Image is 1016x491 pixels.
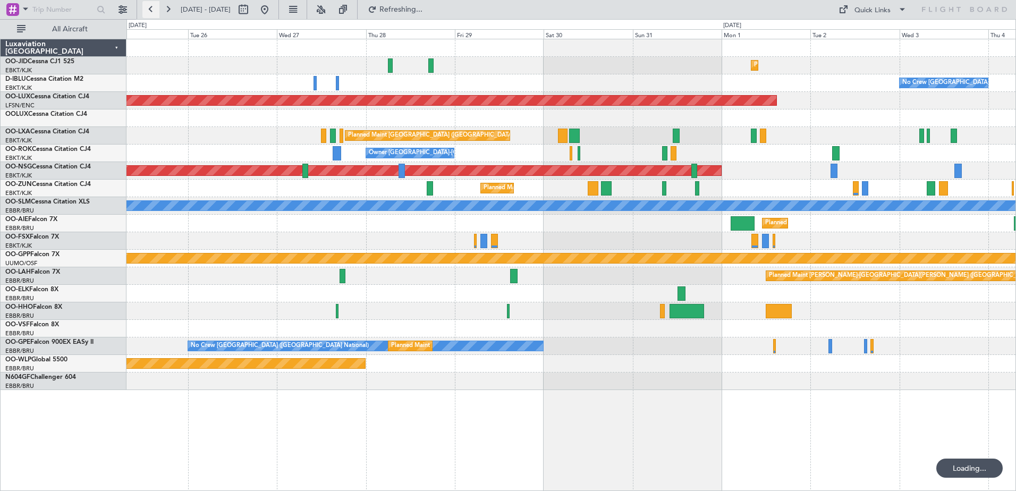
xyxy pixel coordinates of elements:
[5,66,32,74] a: EBKT/KJK
[5,347,34,355] a: EBBR/BRU
[277,29,366,39] div: Wed 27
[810,29,899,39] div: Tue 2
[5,111,28,117] span: OOLUX
[5,312,34,320] a: EBBR/BRU
[5,357,67,363] a: OO-WLPGlobal 5500
[5,339,94,345] a: OO-GPEFalcon 900EX EASy II
[765,215,933,231] div: Planned Maint [GEOGRAPHIC_DATA] ([GEOGRAPHIC_DATA])
[5,146,91,153] a: OO-ROKCessna Citation CJ4
[5,101,35,109] a: LFSN/ENC
[5,164,91,170] a: OO-NSGCessna Citation CJ4
[5,286,29,293] span: OO-ELK
[5,242,32,250] a: EBKT/KJK
[5,321,30,328] span: OO-VSF
[5,286,58,293] a: OO-ELKFalcon 8X
[188,29,277,39] div: Tue 26
[5,94,89,100] a: OO-LUXCessna Citation CJ4
[5,129,30,135] span: OO-LXA
[181,5,231,14] span: [DATE] - [DATE]
[5,84,32,92] a: EBKT/KJK
[12,21,115,38] button: All Aircraft
[5,94,30,100] span: OO-LUX
[754,57,878,73] div: Planned Maint Kortrijk-[GEOGRAPHIC_DATA]
[484,180,607,196] div: Planned Maint Kortrijk-[GEOGRAPHIC_DATA]
[5,304,62,310] a: OO-HHOFalcon 8X
[191,338,369,354] div: No Crew [GEOGRAPHIC_DATA] ([GEOGRAPHIC_DATA] National)
[5,251,30,258] span: OO-GPP
[5,224,34,232] a: EBBR/BRU
[366,29,455,39] div: Thu 28
[5,357,31,363] span: OO-WLP
[723,21,741,30] div: [DATE]
[5,304,33,310] span: OO-HHO
[5,146,32,153] span: OO-ROK
[5,216,28,223] span: OO-AIE
[5,111,87,117] a: OOLUXCessna Citation CJ4
[5,259,37,267] a: UUMO/OSF
[5,199,90,205] a: OO-SLMCessna Citation XLS
[5,374,30,380] span: N604GF
[5,269,60,275] a: OO-LAHFalcon 7X
[633,29,722,39] div: Sun 31
[5,374,76,380] a: N604GFChallenger 604
[5,321,59,328] a: OO-VSFFalcon 8X
[28,26,112,33] span: All Aircraft
[5,294,34,302] a: EBBR/BRU
[455,29,544,39] div: Fri 29
[900,29,988,39] div: Wed 3
[722,29,810,39] div: Mon 1
[5,234,30,240] span: OO-FSX
[5,234,59,240] a: OO-FSXFalcon 7X
[5,251,60,258] a: OO-GPPFalcon 7X
[5,76,83,82] a: D-IBLUCessna Citation M2
[5,76,26,82] span: D-IBLU
[5,216,57,223] a: OO-AIEFalcon 7X
[5,269,31,275] span: OO-LAH
[99,29,188,39] div: Mon 25
[5,339,30,345] span: OO-GPE
[379,6,424,13] span: Refreshing...
[5,329,34,337] a: EBBR/BRU
[32,2,94,18] input: Trip Number
[5,189,32,197] a: EBKT/KJK
[5,164,32,170] span: OO-NSG
[129,21,147,30] div: [DATE]
[363,1,427,18] button: Refreshing...
[5,277,34,285] a: EBBR/BRU
[5,181,91,188] a: OO-ZUNCessna Citation CJ4
[5,207,34,215] a: EBBR/BRU
[5,382,34,390] a: EBBR/BRU
[5,199,31,205] span: OO-SLM
[5,137,32,145] a: EBKT/KJK
[5,181,32,188] span: OO-ZUN
[5,129,89,135] a: OO-LXACessna Citation CJ4
[5,365,34,373] a: EBBR/BRU
[854,5,891,16] div: Quick Links
[833,1,912,18] button: Quick Links
[5,58,28,65] span: OO-JID
[369,145,512,161] div: Owner [GEOGRAPHIC_DATA]-[GEOGRAPHIC_DATA]
[391,338,583,354] div: Planned Maint [GEOGRAPHIC_DATA] ([GEOGRAPHIC_DATA] National)
[936,459,1003,478] div: Loading...
[5,154,32,162] a: EBKT/KJK
[5,58,74,65] a: OO-JIDCessna CJ1 525
[544,29,632,39] div: Sat 30
[5,172,32,180] a: EBKT/KJK
[348,128,540,143] div: Planned Maint [GEOGRAPHIC_DATA] ([GEOGRAPHIC_DATA] National)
